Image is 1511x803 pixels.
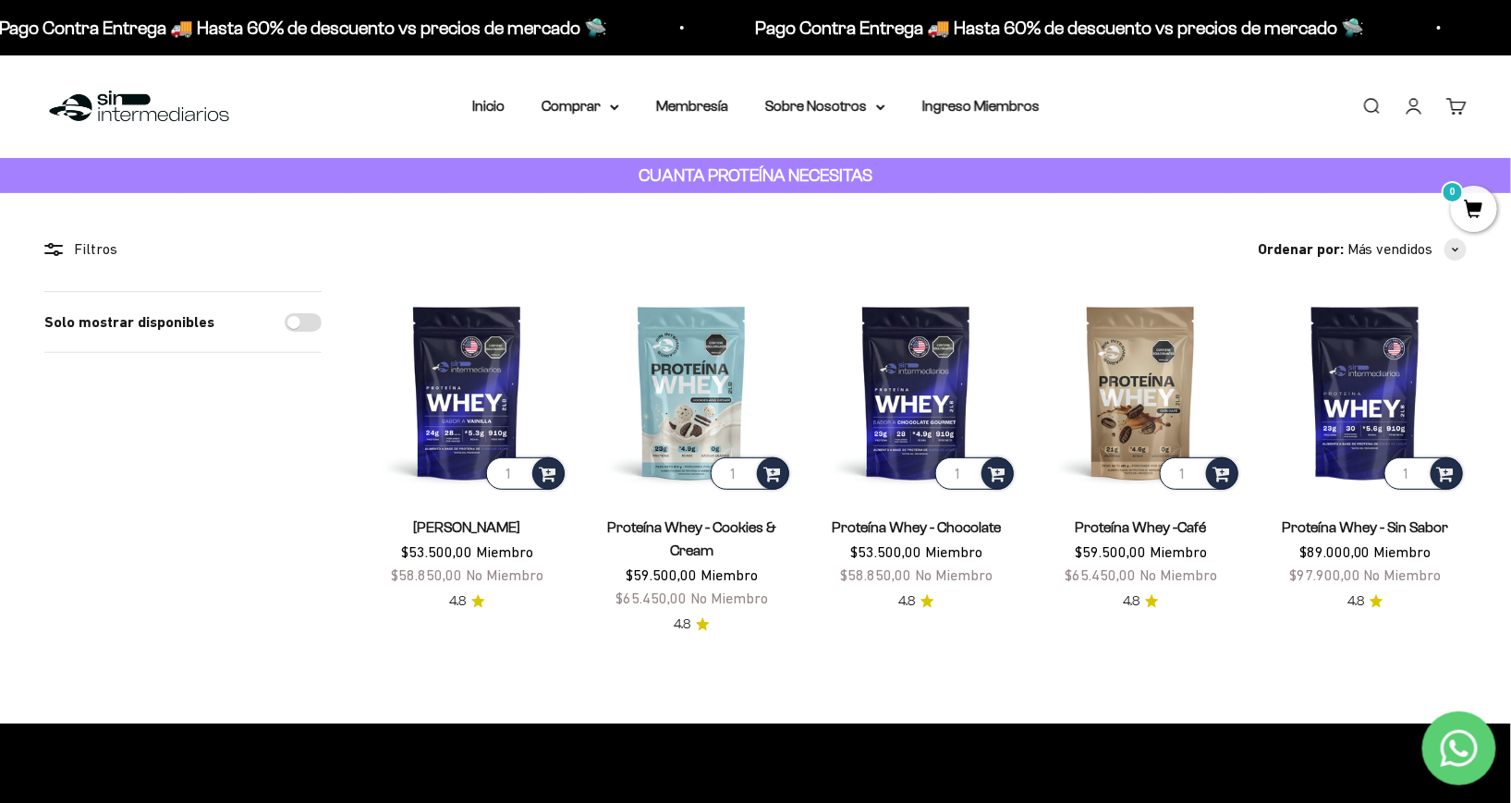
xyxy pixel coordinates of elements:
[1040,291,1242,493] img: Proteína Whey -Café
[1123,591,1159,612] a: 4.84.8 de 5.0 estrellas
[449,591,485,612] a: 4.84.8 de 5.0 estrellas
[626,566,697,583] span: $59.500,00
[1258,237,1344,262] span: Ordenar por:
[656,98,728,114] a: Membresía
[44,237,322,262] div: Filtros
[1374,543,1432,560] span: Miembro
[615,590,687,606] span: $65.450,00
[1347,591,1364,612] span: 4.8
[765,94,885,118] summary: Sobre Nosotros
[1442,181,1464,203] mark: 0
[674,614,710,635] a: 4.84.8 de 5.0 estrellas
[1075,543,1146,560] span: $59.500,00
[1347,237,1433,262] span: Más vendidos
[1264,291,1467,493] img: Proteína Whey - Sin Sabor
[1364,566,1442,583] span: No Miembro
[639,165,872,185] strong: CUANTA PROTEÍNA NECESITAS
[391,566,462,583] span: $58.850,00
[472,98,505,114] a: Inicio
[815,291,1017,493] img: Proteína Whey - Chocolate
[1289,566,1360,583] span: $97.900,00
[591,291,793,493] img: Proteína Whey - Cookies & Cream
[466,566,543,583] span: No Miembro
[414,519,521,535] a: [PERSON_NAME]
[607,519,776,558] a: Proteína Whey - Cookies & Cream
[1150,543,1207,560] span: Miembro
[1451,201,1497,221] a: 0
[756,13,1365,43] p: Pago Contra Entrega 🚚 Hasta 60% de descuento vs precios de mercado 🛸
[840,566,911,583] span: $58.850,00
[1065,566,1136,583] span: $65.450,00
[915,566,993,583] span: No Miembro
[1299,543,1371,560] span: $89.000,00
[449,591,466,612] span: 4.8
[1283,519,1449,535] a: Proteína Whey - Sin Sabor
[476,543,533,560] span: Miembro
[925,543,982,560] span: Miembro
[401,543,472,560] span: $53.500,00
[674,614,690,635] span: 4.8
[690,590,768,606] span: No Miembro
[701,566,758,583] span: Miembro
[832,519,1001,535] a: Proteína Whey - Chocolate
[922,98,1040,114] a: Ingreso Miembros
[366,291,568,493] img: Proteína Whey - Vainilla
[898,591,934,612] a: 4.84.8 de 5.0 estrellas
[1123,591,1139,612] span: 4.8
[1347,591,1383,612] a: 4.84.8 de 5.0 estrellas
[898,591,915,612] span: 4.8
[1347,237,1467,262] button: Más vendidos
[1076,519,1207,535] a: Proteína Whey -Café
[850,543,921,560] span: $53.500,00
[1139,566,1217,583] span: No Miembro
[542,94,619,118] summary: Comprar
[44,310,214,335] label: Solo mostrar disponibles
